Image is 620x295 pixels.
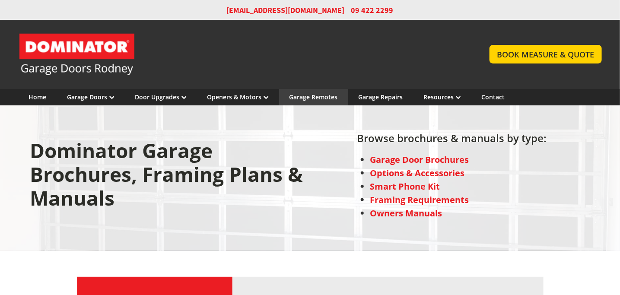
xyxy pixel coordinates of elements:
[207,93,269,101] a: Openers & Motors
[135,93,187,101] a: Door Upgrades
[29,93,47,101] a: Home
[370,181,440,192] a: Smart Phone Kit
[370,194,469,206] a: Framing Requirements
[359,93,403,101] a: Garage Repairs
[289,93,338,101] a: Garage Remotes
[370,167,464,179] a: Options & Accessories
[490,45,601,63] a: BOOK MEASURE & QUOTE
[30,139,307,218] h1: Dominator Garage Brochures, Framing Plans & Manuals
[370,154,469,165] a: Garage Door Brochures
[424,93,461,101] a: Resources
[227,5,345,16] a: [EMAIL_ADDRESS][DOMAIN_NAME]
[351,5,394,16] span: 09 422 2299
[357,132,547,149] h2: Browse brochures & manuals by type:
[370,207,442,219] a: Owners Manuals
[67,93,114,101] a: Garage Doors
[482,93,505,101] a: Contact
